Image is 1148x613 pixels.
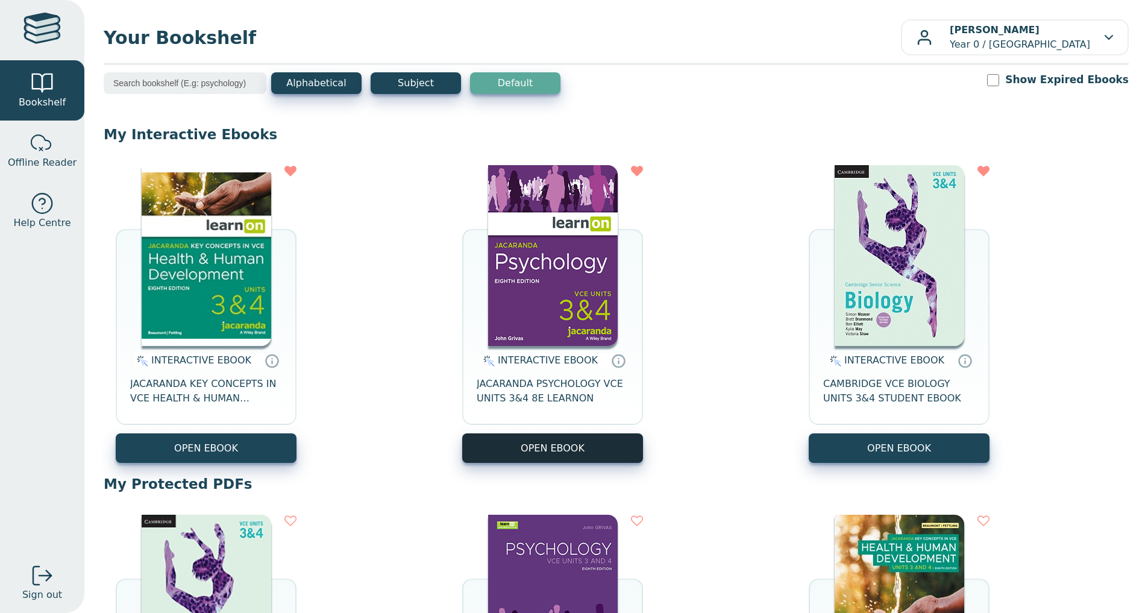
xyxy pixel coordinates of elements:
span: JACARANDA KEY CONCEPTS IN VCE HEALTH & HUMAN DEVELOPMENT UNITS 3&4 LEARNON EBOOK 8E [130,377,282,406]
span: CAMBRIDGE VCE BIOLOGY UNITS 3&4 STUDENT EBOOK [823,377,975,406]
button: Subject [371,72,461,94]
p: My Protected PDFs [104,475,1129,493]
button: OPEN EBOOK [809,433,990,463]
img: interactive.svg [133,354,148,368]
span: Bookshelf [19,95,66,110]
img: 6e390be0-4093-ea11-a992-0272d098c78b.jpg [835,165,964,346]
a: Interactive eBooks are accessed online via the publisher’s portal. They contain interactive resou... [611,353,626,368]
button: OPEN EBOOK [116,433,296,463]
button: [PERSON_NAME]Year 0 / [GEOGRAPHIC_DATA] [901,19,1129,55]
a: Interactive eBooks are accessed online via the publisher’s portal. They contain interactive resou... [265,353,279,368]
button: Alphabetical [271,72,362,94]
p: Year 0 / [GEOGRAPHIC_DATA] [950,23,1090,52]
input: Search bookshelf (E.g: psychology) [104,72,266,94]
span: Sign out [22,588,62,602]
span: INTERACTIVE EBOOK [844,354,944,366]
p: My Interactive Ebooks [104,125,1129,143]
img: interactive.svg [826,354,841,368]
b: [PERSON_NAME] [950,24,1040,36]
img: 4bb61bf8-509a-4e9e-bd77-88deacee2c2e.jpg [488,165,618,346]
label: Show Expired Ebooks [1005,72,1129,87]
span: INTERACTIVE EBOOK [498,354,598,366]
span: JACARANDA PSYCHOLOGY VCE UNITS 3&4 8E LEARNON [477,377,629,406]
span: Help Centre [13,216,71,230]
span: Your Bookshelf [104,24,901,51]
button: OPEN EBOOK [462,433,643,463]
img: interactive.svg [480,354,495,368]
button: Default [470,72,560,94]
a: Interactive eBooks are accessed online via the publisher’s portal. They contain interactive resou... [958,353,972,368]
span: INTERACTIVE EBOOK [151,354,251,366]
span: Offline Reader [8,156,77,170]
img: e003a821-2442-436b-92bb-da2395357dfc.jpg [142,165,271,346]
